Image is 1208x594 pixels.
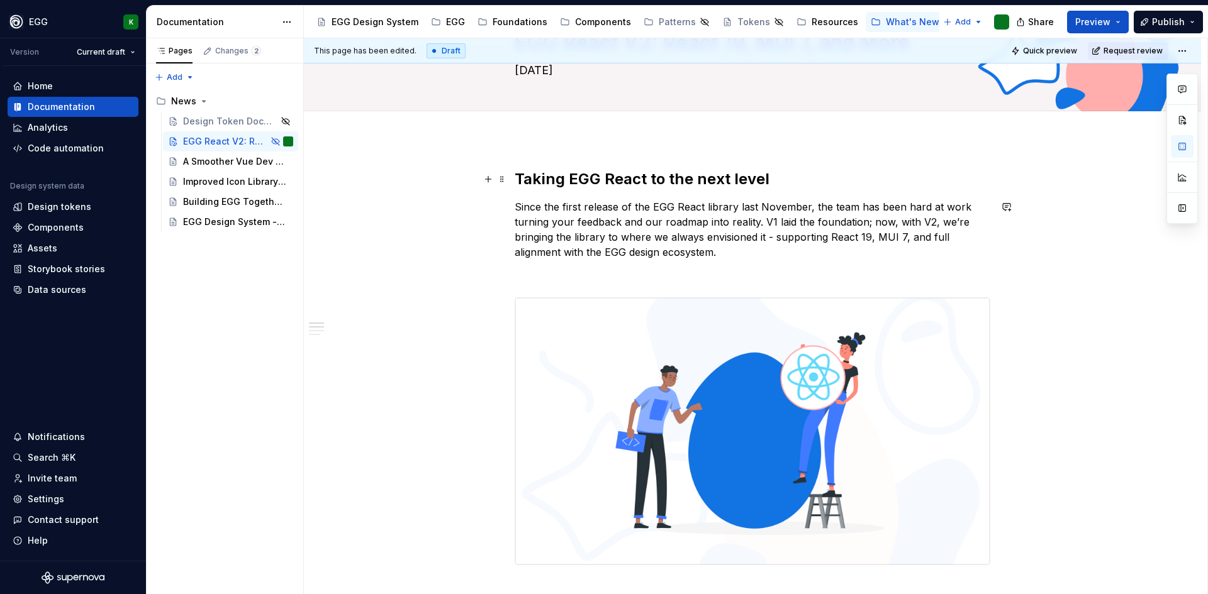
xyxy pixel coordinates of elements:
[129,17,133,27] div: K
[1134,11,1203,33] button: Publish
[939,13,987,31] button: Add
[8,238,138,258] a: Assets
[515,199,990,260] p: Since the first release of the EGG React library last November, the team has been hard at work tu...
[1104,46,1163,56] span: Request review
[183,175,287,188] div: Improved Icon Library 🔎
[28,80,53,92] div: Home
[1075,16,1110,28] span: Preview
[8,217,138,238] a: Components
[156,46,193,56] div: Pages
[8,531,138,551] button: Help
[8,468,138,488] a: Invite team
[251,46,261,56] span: 2
[183,195,287,208] div: Building EGG Together 🙌
[183,155,287,168] div: A Smoother Vue Dev Experience 💛
[1007,42,1083,60] button: Quick preview
[28,534,48,547] div: Help
[1152,16,1185,28] span: Publish
[215,46,261,56] div: Changes
[28,493,64,505] div: Settings
[426,12,470,32] a: EGG
[8,427,138,447] button: Notifications
[28,431,85,443] div: Notifications
[8,280,138,300] a: Data sources
[314,46,417,56] span: This page has been edited.
[42,571,104,584] svg: Supernova Logo
[311,12,423,32] a: EGG Design System
[171,95,196,107] div: News
[10,47,39,57] div: Version
[8,197,138,217] a: Design tokens
[8,510,138,530] button: Contact support
[886,16,939,28] div: What's New
[28,283,86,296] div: Data sources
[659,16,696,28] div: Patterns
[157,16,276,28] div: Documentation
[28,101,95,113] div: Documentation
[737,16,770,28] div: Tokens
[812,16,858,28] div: Resources
[1088,42,1168,60] button: Request review
[28,201,91,213] div: Design tokens
[71,43,141,61] button: Current draft
[8,97,138,117] a: Documentation
[717,12,789,32] a: Tokens
[163,192,298,212] a: Building EGG Together 🙌
[639,12,715,32] a: Patterns
[8,138,138,158] a: Code automation
[183,115,277,128] div: Design Token Documentation - Now clearer and smarter! 🎨
[8,448,138,468] button: Search ⌘K
[10,181,84,191] div: Design system data
[8,259,138,279] a: Storybook stories
[29,16,48,28] div: EGG
[515,170,769,188] strong: Taking EGG React to the next level
[575,16,631,28] div: Components
[28,221,84,234] div: Components
[8,118,138,138] a: Analytics
[77,47,125,57] span: Current draft
[163,111,298,131] a: Design Token Documentation - Now clearer and smarter! 🎨
[3,8,143,35] button: EGGK
[163,212,298,232] a: EGG Design System - Reaching a new milestone! 🚀
[555,12,636,32] a: Components
[332,16,418,28] div: EGG Design System
[167,72,182,82] span: Add
[1023,46,1077,56] span: Quick preview
[28,263,105,275] div: Storybook stories
[8,489,138,509] a: Settings
[473,12,552,32] a: Foundations
[791,12,863,32] a: Resources
[427,43,466,58] div: Draft
[163,172,298,192] a: Improved Icon Library 🔎
[28,451,75,464] div: Search ⌘K
[163,151,298,172] a: A Smoother Vue Dev Experience 💛
[8,76,138,96] a: Home
[28,514,99,526] div: Contact support
[1010,11,1062,33] button: Share
[955,17,971,27] span: Add
[151,91,298,232] div: Page tree
[151,69,198,86] button: Add
[1067,11,1129,33] button: Preview
[493,16,547,28] div: Foundations
[183,135,267,148] div: EGG React V2: React 19, MUI 7, and More
[183,216,287,228] div: EGG Design System - Reaching a new milestone! 🚀
[28,472,77,485] div: Invite team
[28,142,104,155] div: Code automation
[28,121,68,134] div: Analytics
[512,60,988,80] textarea: [DATE]
[28,242,57,255] div: Assets
[515,298,990,564] img: 816c0382-9159-4e0a-b806-98b3ac627da5.png
[9,14,24,30] img: 87d06435-c97f-426c-aa5d-5eb8acd3d8b3.png
[163,131,298,151] a: EGG React V2: React 19, MUI 7, and More
[311,9,937,35] div: Page tree
[446,16,465,28] div: EGG
[866,12,944,32] a: What's New
[1028,16,1054,28] span: Share
[151,91,298,111] div: News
